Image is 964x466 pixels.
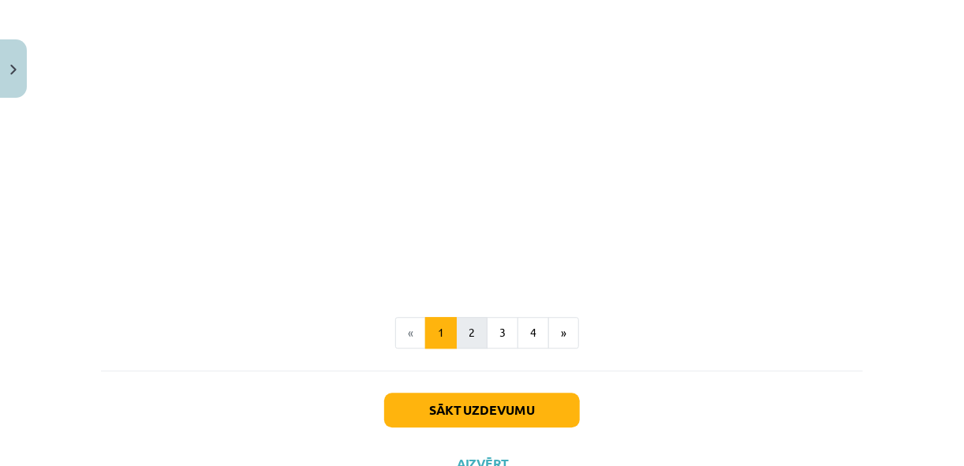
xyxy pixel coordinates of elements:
button: 4 [517,317,549,349]
nav: Page navigation example [101,317,863,349]
button: Sākt uzdevumu [384,393,580,427]
button: 1 [425,317,457,349]
img: icon-close-lesson-0947bae3869378f0d4975bcd49f059093ad1ed9edebbc8119c70593378902aed.svg [10,65,17,75]
button: 3 [487,317,518,349]
button: » [548,317,579,349]
button: 2 [456,317,488,349]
